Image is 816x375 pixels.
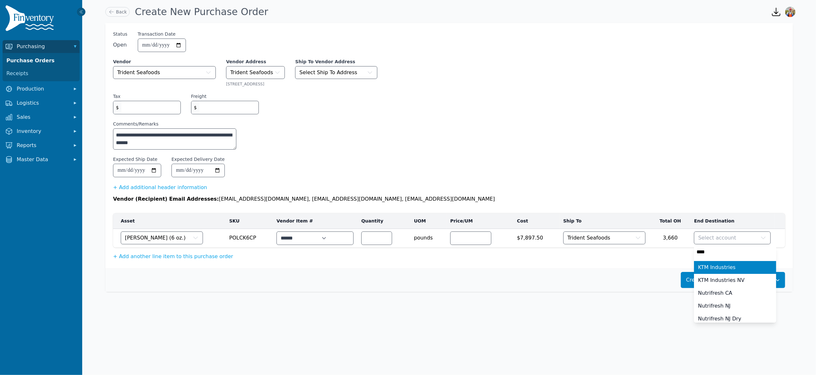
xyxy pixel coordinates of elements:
a: Receipts [4,67,78,80]
td: POLCK6CP [225,229,273,248]
button: Trident Seafoods [113,66,216,79]
span: Inventory [17,127,68,135]
span: Select account [698,234,736,242]
span: Status [113,31,127,37]
th: Ship To [559,213,651,229]
img: Sera Wheeler [785,7,795,17]
span: Trident Seafoods [567,234,610,242]
button: + Add additional header information [113,184,207,191]
span: Open [113,41,127,49]
th: Vendor Item # [273,213,357,229]
th: SKU [225,213,273,229]
span: $7,897.50 [517,231,556,242]
button: + Add another line item to this purchase order [113,253,233,260]
td: 3,660 [650,229,690,248]
span: Master Data [17,156,68,163]
button: Master Data [3,153,80,166]
button: Purchasing [3,40,80,53]
label: Freight [191,93,206,100]
th: Cost [513,213,559,229]
label: Vendor [113,58,216,65]
label: Vendor Address [226,58,285,65]
span: Select Ship To Address [299,69,357,76]
th: Price/UM [446,213,513,229]
label: Expected Delivery Date [171,156,225,162]
th: Asset [113,213,225,229]
h1: Create New Purchase Order [135,6,268,18]
span: Logistics [17,99,68,107]
span: Trident Seafoods [230,69,273,76]
span: Purchasing [17,43,68,50]
button: Trident Seafoods [563,231,645,244]
button: Inventory [3,125,80,138]
th: UOM [410,213,446,229]
label: Tax [113,93,120,100]
span: Sales [17,113,68,121]
button: Production [3,83,80,95]
label: Comments/Remarks [113,121,236,127]
button: Sales [3,111,80,124]
button: [PERSON_NAME] (6 oz.) [121,231,203,244]
span: $ [191,101,199,114]
th: Total OH [650,213,690,229]
img: Finventory [5,5,57,34]
span: [PERSON_NAME] (6 oz.) [125,234,186,242]
span: $ [113,101,121,114]
button: Reports [3,139,80,152]
a: Back [105,7,130,17]
label: Expected Ship Date [113,156,157,162]
button: Trident Seafoods [226,66,285,79]
span: Production [17,85,68,93]
span: Trident Seafoods [117,69,160,76]
span: Vendor (Recipient) Email Addresses: [113,196,219,202]
a: Purchase Orders [4,54,78,67]
button: Select Ship To Address [295,66,377,79]
th: Quantity [357,213,410,229]
span: [EMAIL_ADDRESS][DOMAIN_NAME], [EMAIL_ADDRESS][DOMAIN_NAME], [EMAIL_ADDRESS][DOMAIN_NAME] [219,196,495,202]
button: Logistics [3,97,80,109]
div: [STREET_ADDRESS] [226,82,285,87]
span: Reports [17,142,68,149]
span: pounds [414,231,443,242]
input: Select account [694,246,776,258]
label: Ship To Vendor Address [295,58,377,65]
label: Transaction Date [138,31,176,37]
th: End Destination [690,213,775,229]
button: Select account [694,231,771,244]
button: Create & Send Purchase Order [681,272,770,288]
